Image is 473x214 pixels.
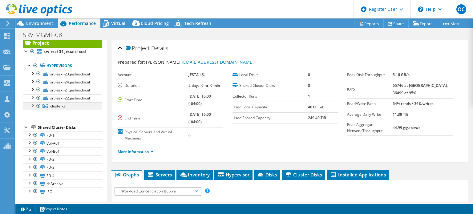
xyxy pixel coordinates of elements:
[217,172,249,178] span: Hypervisor
[418,6,423,12] svg: \n
[456,4,466,14] span: OC
[285,172,322,178] span: Cluster Disks
[146,59,254,65] span: [PERSON_NAME],
[141,20,169,26] span: Cloud Pricing
[23,78,102,86] a: srv-esxi-24.jestais.local
[347,86,393,92] label: IOPS
[50,79,90,85] span: srv-esxi-24.jestais.local
[44,49,86,54] b: srv-esxi-34.jestais.local
[23,70,102,78] a: srv-esxi-23.jestais.local
[23,180,102,188] a: dsArchive
[50,71,90,77] span: srv-esxi-23.jestais.local
[118,59,145,65] label: Prepared for:
[182,59,254,65] a: [EMAIL_ADDRESS][DOMAIN_NAME]
[383,19,409,28] a: Share
[308,83,310,88] b: 8
[23,188,102,196] a: ISO
[188,83,220,88] b: 2 days, 0 hr, 0 min
[188,94,211,106] b: [DATE] 16:00 (-04:00)
[308,104,325,110] b: 40.00 GiB
[308,72,310,77] b: 8
[408,19,437,28] a: Export
[50,95,90,101] span: srv-esxi-22.jestais.local
[50,103,65,109] span: cluster-3
[23,38,102,48] a: Project
[38,124,102,131] div: Shared Cluster Disks
[118,129,188,141] label: Physical Servers and Virtual Machines
[23,48,102,56] a: srv-esxi-34.jestais.local
[23,131,102,139] a: FD-1
[69,20,96,26] span: Performance
[151,44,168,52] span: Details
[118,83,188,89] label: Duration
[347,72,393,78] label: Peak Disk Throughput
[330,172,386,178] span: Installed Applications
[26,20,53,26] span: Environment
[118,72,188,78] label: Account
[147,172,172,178] span: Servers
[308,94,310,99] b: 1
[115,172,139,178] span: Graphs
[188,132,191,138] b: 8
[23,86,102,94] a: srv-esxi-21.jestais.local
[180,172,210,178] span: Inventory
[232,115,308,121] label: Used Shared Capacity
[23,164,102,172] a: FD-3
[35,205,71,213] a: Project Notes
[437,19,465,28] a: More
[232,83,308,89] label: Shared Cluster Disks
[126,45,150,51] span: Project
[347,122,393,134] label: Peak Aggregate Network Throughput
[184,20,211,26] span: Tech Refresh
[23,94,102,102] a: srv-esxi-22.jestais.local
[118,149,154,154] a: More Information
[347,101,393,107] label: Read/Write Ratio
[232,93,308,99] label: Collector Runs
[23,102,102,110] a: cluster-3
[118,188,197,195] span: Workload Concentration Bubble
[188,72,205,77] b: JESTA I.S.
[188,112,211,124] b: [DATE] 16:00 (-04:00)
[17,205,36,213] a: 2
[347,111,393,118] label: Average Daily Write
[118,115,188,121] label: End Time
[354,19,384,28] a: Reports
[23,62,102,70] a: Hypervisors
[393,72,410,77] b: 5.16 GB/s
[232,72,308,78] label: Local Disks
[393,125,420,130] b: 44.99 gigabits/s
[393,112,409,117] b: 11.39 TiB
[393,101,434,106] b: 64% reads / 36% writes
[118,97,188,103] label: Start Time
[257,172,277,178] span: Disks
[393,83,448,95] b: 65746 at [GEOGRAPHIC_DATA], 36499 at 95%
[23,139,102,147] a: Vol-A01
[308,115,326,120] b: 249.40 TiB
[23,172,102,180] a: FD-4
[20,31,71,38] h1: SRV-MGMT-08
[50,87,90,93] span: srv-esxi-21.jestais.local
[23,147,102,155] a: Vol-B01
[111,20,125,26] span: Virtual
[23,155,102,164] a: FD-2
[232,104,308,110] label: Used Local Capacity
